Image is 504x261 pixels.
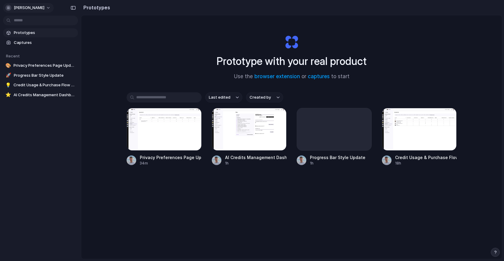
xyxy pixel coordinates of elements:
[14,30,76,36] span: Prototypes
[81,4,110,11] h2: Prototypes
[5,63,11,69] div: 🎨
[3,71,78,80] a: 🚀Progress Bar Style Update
[3,81,78,90] a: 💡Credit Usage & Purchase Flow Design
[310,161,365,166] div: 1h
[5,82,11,88] div: 💡
[14,72,76,78] span: Progress Bar Style Update
[310,154,365,161] div: Progress Bar Style Update
[3,3,54,13] button: [PERSON_NAME]
[297,108,372,166] a: Progress Bar Style Update1h
[3,91,78,100] a: ⭐AI Credits Management Dashboard
[254,73,300,79] a: browser extension
[205,92,242,103] button: Last edited
[234,73,349,81] span: Use the or to start
[308,73,330,79] a: captures
[14,5,44,11] span: [PERSON_NAME]
[212,108,287,166] a: AI Credits Management DashboardAI Credits Management Dashboard1h
[217,53,367,69] h1: Prototype with your real product
[246,92,283,103] button: Created by
[13,82,76,88] span: Credit Usage & Purchase Flow Design
[225,154,287,161] div: AI Credits Management Dashboard
[5,92,11,98] div: ⭐
[5,72,11,78] div: 🚀
[250,94,271,100] span: Created by
[127,108,202,166] a: Privacy Preferences Page UpdatePrivacy Preferences Page Update34m
[13,63,76,69] span: Privacy Preferences Page Update
[6,54,20,58] span: Recent
[395,161,457,166] div: 18h
[140,154,202,161] div: Privacy Preferences Page Update
[3,61,78,70] a: 🎨Privacy Preferences Page Update
[395,154,457,161] div: Credit Usage & Purchase Flow Design
[13,92,76,98] span: AI Credits Management Dashboard
[140,161,202,166] div: 34m
[225,161,287,166] div: 1h
[3,28,78,37] a: Prototypes
[209,94,230,100] span: Last edited
[14,40,76,46] span: Captures
[382,108,457,166] a: Credit Usage & Purchase Flow DesignCredit Usage & Purchase Flow Design18h
[3,38,78,47] a: Captures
